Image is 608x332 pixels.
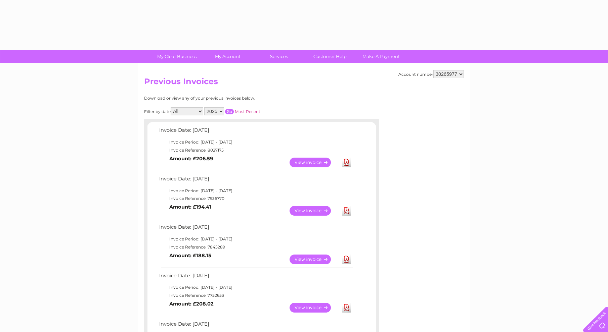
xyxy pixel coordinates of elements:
[290,206,339,216] a: View
[342,303,351,313] a: Download
[158,235,354,243] td: Invoice Period: [DATE] - [DATE]
[144,107,320,115] div: Filter by date
[235,109,260,114] a: Most Recent
[342,158,351,167] a: Download
[158,271,354,284] td: Invoice Date: [DATE]
[398,70,464,78] div: Account number
[290,255,339,264] a: View
[353,50,409,63] a: Make A Payment
[290,303,339,313] a: View
[290,158,339,167] a: View
[158,291,354,299] td: Invoice Reference: 7752653
[200,50,256,63] a: My Account
[158,195,354,203] td: Invoice Reference: 7936770
[158,187,354,195] td: Invoice Period: [DATE] - [DATE]
[158,126,354,138] td: Invoice Date: [DATE]
[158,243,354,251] td: Invoice Reference: 7845289
[169,156,213,162] b: Amount: £206.59
[302,50,358,63] a: Customer Help
[169,253,211,259] b: Amount: £188.15
[158,138,354,146] td: Invoice Period: [DATE] - [DATE]
[342,206,351,216] a: Download
[144,96,320,101] div: Download or view any of your previous invoices below.
[158,146,354,154] td: Invoice Reference: 8027175
[158,320,354,332] td: Invoice Date: [DATE]
[251,50,307,63] a: Services
[144,77,464,90] h2: Previous Invoices
[158,223,354,235] td: Invoice Date: [DATE]
[158,174,354,187] td: Invoice Date: [DATE]
[342,255,351,264] a: Download
[158,283,354,291] td: Invoice Period: [DATE] - [DATE]
[169,204,211,210] b: Amount: £194.41
[169,301,214,307] b: Amount: £208.02
[149,50,205,63] a: My Clear Business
